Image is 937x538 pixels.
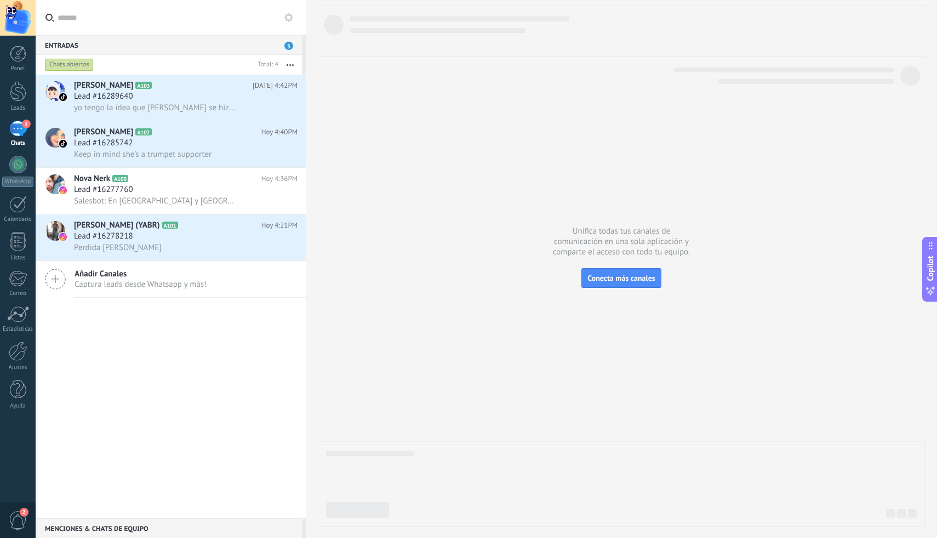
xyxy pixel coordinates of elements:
div: WhatsApp [2,177,33,187]
span: A101 [162,222,178,229]
span: Salesbot: En [GEOGRAPHIC_DATA] y [GEOGRAPHIC_DATA] contamos con 4 clínicas: - [GEOGRAPHIC_DATA] -... [74,196,237,206]
div: Correo [2,290,34,297]
span: Hoy 4:21PM [261,220,298,231]
button: Más [278,55,302,75]
span: Lead #16285742 [74,138,133,149]
span: A100 [112,175,128,182]
span: A102 [135,128,151,135]
span: Keep in mind she’s a trumpet supporter [74,149,212,160]
img: icon [59,93,67,101]
span: Lead #16277760 [74,184,133,195]
span: 3 [284,42,293,50]
span: Añadir Canales [75,269,207,279]
span: Lead #16289640 [74,91,133,102]
div: Menciones & Chats de equipo [36,518,302,538]
button: Conecta más canales [581,268,661,288]
div: Panel [2,65,34,72]
span: Captura leads desde Whatsapp y más! [75,279,207,290]
div: Chats [2,140,34,147]
span: 3 [22,120,31,128]
span: Lead #16278218 [74,231,133,242]
div: Ajustes [2,364,34,371]
span: Conecta más canales [587,273,655,283]
div: Total: 4 [254,59,278,70]
span: Hoy 4:40PM [261,127,298,138]
span: Copilot [925,256,936,281]
div: Listas [2,254,34,262]
span: A103 [135,82,151,89]
span: [PERSON_NAME] [74,127,133,138]
img: icon [59,140,67,148]
a: avataricon[PERSON_NAME]A103[DATE] 4:42PMLead #16289640yo tengo la idea que [PERSON_NAME] se hizo ... [36,75,306,121]
a: avataricon[PERSON_NAME]A102Hoy 4:40PMLead #16285742Keep in mind she’s a trumpet supporter [36,121,306,167]
span: Nova Nerk [74,173,110,184]
span: yo tengo la idea que [PERSON_NAME] se hizo algún injerto, se ve diferente, como un micro, PERO NO... [74,103,237,113]
img: icon [59,233,67,241]
div: Calendario [2,216,34,223]
div: Ayuda [2,403,34,410]
div: Estadísticas [2,326,34,333]
span: Perdida [PERSON_NAME] [74,242,162,253]
span: [DATE] 4:42PM [253,80,298,91]
div: Leads [2,105,34,112]
a: avatariconNova NerkA100Hoy 4:36PMLead #16277760Salesbot: En [GEOGRAPHIC_DATA] y [GEOGRAPHIC_DATA]... [36,168,306,214]
div: Entradas [36,35,302,55]
span: 2 [20,508,28,517]
div: Chats abiertos [45,58,94,71]
span: [PERSON_NAME] (YABR) [74,220,160,231]
span: Hoy 4:36PM [261,173,298,184]
a: avataricon[PERSON_NAME] (YABR)A101Hoy 4:21PMLead #16278218Perdida [PERSON_NAME] [36,214,306,260]
img: icon [59,186,67,194]
span: [PERSON_NAME] [74,80,133,91]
